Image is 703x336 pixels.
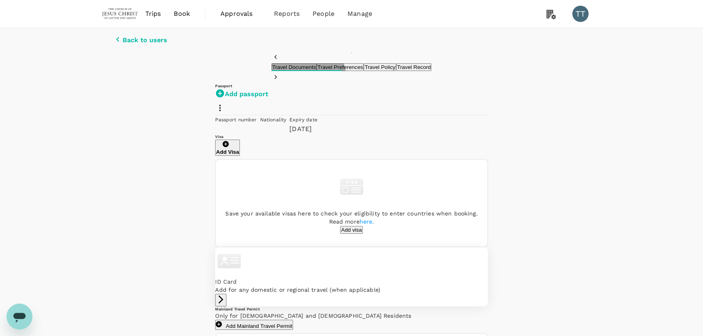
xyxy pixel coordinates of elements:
span: Passport number [215,117,257,123]
button: Travel Documents [272,63,317,71]
span: Reports [274,9,300,19]
span: Nationality [260,117,287,123]
button: Travel Record [396,63,431,71]
span: Trips [145,9,161,19]
button: Travel Policy [364,63,396,71]
p: Read more [329,218,374,226]
p: ID Card [215,278,487,286]
img: id-card [215,247,244,276]
p: Only for [DEMOGRAPHIC_DATA] and [DEMOGRAPHIC_DATA] Residents [215,312,487,320]
div: TT [572,6,589,22]
h6: Mainland Travel Permit [215,306,487,312]
img: The Malaysian Church of Jesus Christ of Latter-day Saints [101,5,139,23]
h6: Visa [215,134,487,139]
img: visa [337,172,366,201]
button: Add passport [215,88,268,100]
button: Add Mainland Travel Permit [215,320,293,330]
h6: Passport [215,83,487,88]
span: Approvals [220,9,261,19]
span: Manage [347,9,372,19]
button: Add visa [340,226,362,234]
iframe: Button to launch messaging window [6,304,32,330]
p: Add for any domestic or regional travel (when applicable) [215,286,487,294]
span: Expiry date [289,117,317,123]
p: [DATE] [289,124,317,134]
span: Book [174,9,190,19]
p: Add Visa [216,149,239,155]
button: Back to users [101,28,179,52]
a: here. [360,218,374,225]
button: Add Visa [215,140,240,156]
p: Save your available visas here to check your eligibility to enter countries when booking. [225,209,477,218]
p: Back to users [123,37,167,44]
button: Travel Preferences [317,63,364,71]
span: People [313,9,334,19]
